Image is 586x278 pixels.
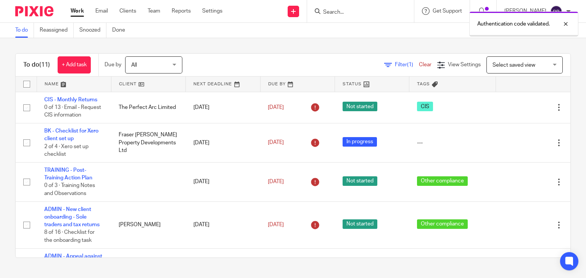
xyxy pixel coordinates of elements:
[71,7,84,15] a: Work
[448,62,481,67] span: View Settings
[172,7,191,15] a: Reports
[119,7,136,15] a: Clients
[186,92,260,123] td: [DATE]
[131,62,137,68] span: All
[417,102,433,111] span: CIS
[95,7,108,15] a: Email
[202,7,222,15] a: Settings
[186,162,260,201] td: [DATE]
[417,139,488,147] div: ---
[15,6,53,16] img: Pixie
[186,123,260,162] td: [DATE]
[112,23,131,38] a: Done
[268,222,284,227] span: [DATE]
[111,201,185,248] td: [PERSON_NAME]
[23,61,50,69] h1: To do
[105,61,121,69] p: Due by
[268,179,284,184] span: [DATE]
[44,254,102,267] a: ADMIN - Appeal against a penalty
[343,137,377,147] span: In progress
[268,105,284,110] span: [DATE]
[395,62,419,67] span: Filter
[44,128,98,141] a: BK - Checklist for Xero client set up
[148,7,160,15] a: Team
[493,62,535,68] span: Select saved view
[417,176,468,186] span: Other compliance
[111,92,185,123] td: The Perfect Arc Limited
[44,230,95,243] span: 8 of 16 · Checklist for the onboarding task
[343,219,377,229] span: Not started
[343,102,377,111] span: Not started
[39,62,50,68] span: (11)
[40,23,74,38] a: Reassigned
[44,144,89,157] span: 2 of 4 · Xero set up checklist
[417,82,430,86] span: Tags
[550,5,562,18] img: svg%3E
[44,183,95,197] span: 0 of 3 · Training Notes and Observations
[44,105,101,118] span: 0 of 13 · Email - Request CIS information
[407,62,413,67] span: (1)
[111,123,185,162] td: Fraser [PERSON_NAME] Property Developments Ltd
[15,23,34,38] a: To do
[419,62,431,67] a: Clear
[477,20,550,28] p: Authentication code validated.
[343,176,377,186] span: Not started
[44,207,100,228] a: ADMIN - New client onboarding - Sole traders and tax returns
[58,56,91,73] a: + Add task
[79,23,106,38] a: Snoozed
[44,97,97,102] a: CIS - Monthly Returns
[417,219,468,229] span: Other compliance
[186,201,260,248] td: [DATE]
[44,168,92,181] a: TRAINING - Post-Training Action Plan
[268,140,284,145] span: [DATE]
